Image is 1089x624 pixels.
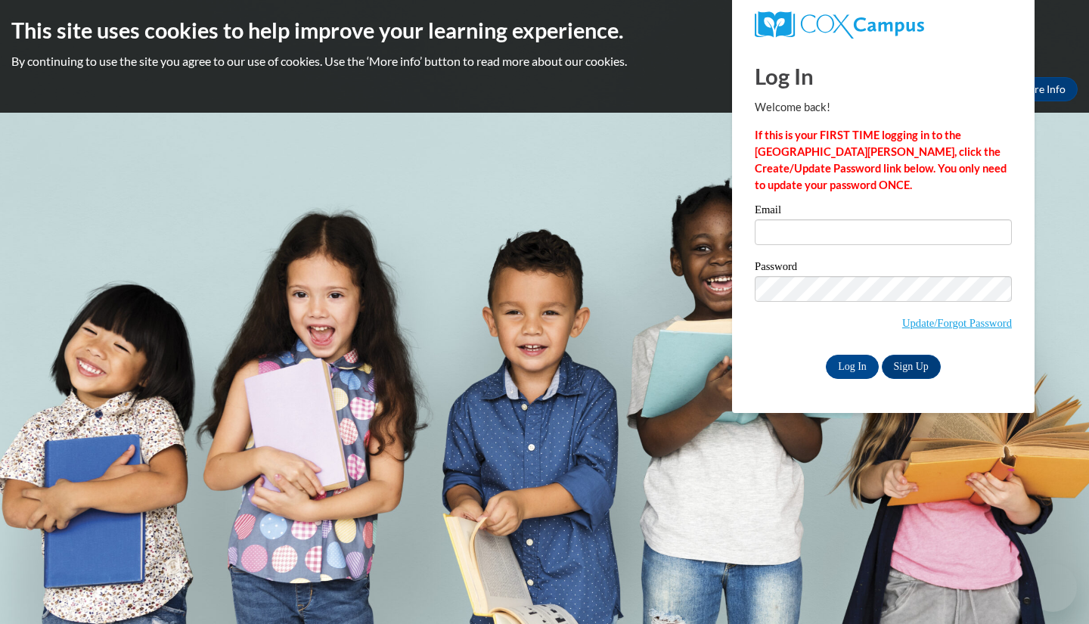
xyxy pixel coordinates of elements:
[826,355,879,379] input: Log In
[755,11,1012,39] a: COX Campus
[755,11,924,39] img: COX Campus
[882,355,941,379] a: Sign Up
[11,15,1078,45] h2: This site uses cookies to help improve your learning experience.
[755,99,1012,116] p: Welcome back!
[755,61,1012,92] h1: Log In
[755,261,1012,276] label: Password
[11,53,1078,70] p: By continuing to use the site you agree to our use of cookies. Use the ‘More info’ button to read...
[1007,77,1078,101] a: More Info
[755,204,1012,219] label: Email
[1028,563,1077,612] iframe: Button to launch messaging window
[902,317,1012,329] a: Update/Forgot Password
[755,129,1007,191] strong: If this is your FIRST TIME logging in to the [GEOGRAPHIC_DATA][PERSON_NAME], click the Create/Upd...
